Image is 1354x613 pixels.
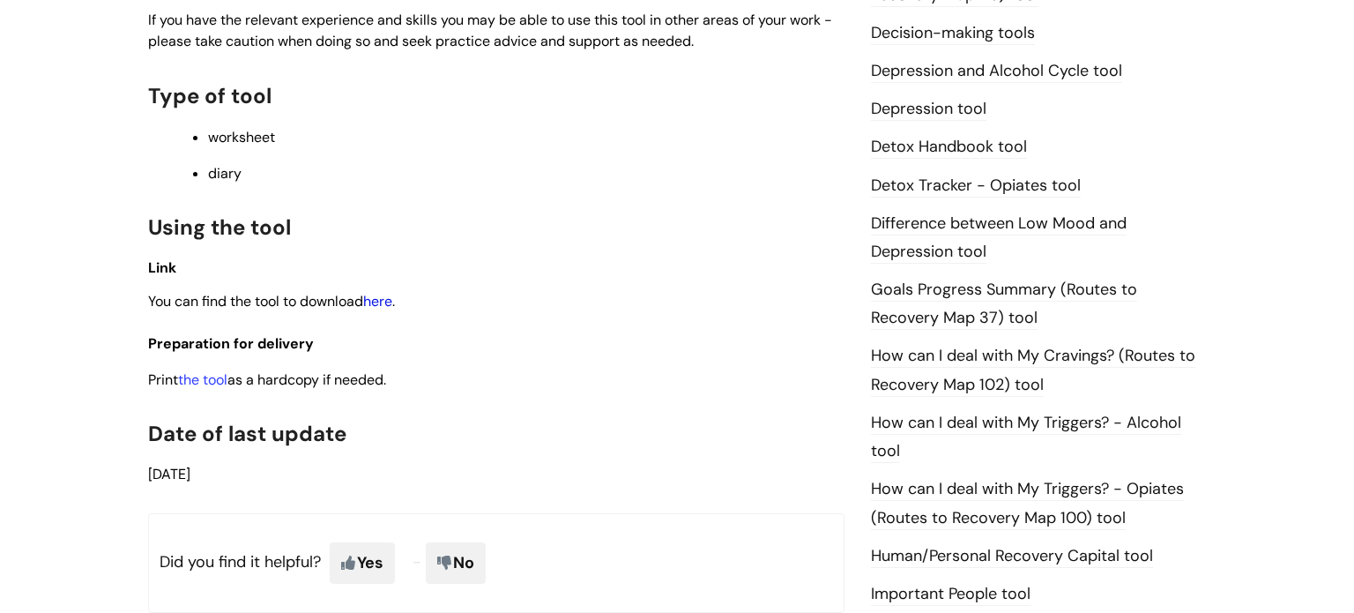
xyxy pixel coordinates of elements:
[148,292,395,310] span: You can find the tool to download .
[330,542,395,583] span: Yes
[871,279,1137,330] a: Goals Progress Summary (Routes to Recovery Map 37) tool
[148,258,176,277] span: Link
[426,542,486,583] span: No
[148,213,291,241] span: Using the tool
[871,60,1122,83] a: Depression and Alcohol Cycle tool
[208,128,275,146] span: worksheet
[871,545,1153,568] a: Human/Personal Recovery Capital tool
[178,370,227,389] a: the tool
[871,583,1030,606] a: Important People tool
[871,22,1035,45] a: Decision-making tools
[208,164,242,183] span: diary
[871,412,1181,463] a: How can I deal with My Triggers? - Alcohol tool
[871,98,986,121] a: Depression tool
[871,136,1027,159] a: Detox Handbook tool
[148,334,314,353] span: Preparation for delivery
[148,465,190,483] span: [DATE]
[871,213,1127,264] a: Difference between Low Mood and Depression tool
[148,370,386,389] span: Print as a hardcopy if needed.
[871,345,1195,396] a: How can I deal with My Cravings? (Routes to Recovery Map 102) tool
[363,292,392,310] a: here
[148,82,272,109] span: Type of tool
[871,175,1081,198] a: Detox Tracker - Opiates tool
[871,478,1184,529] a: How can I deal with My Triggers? - Opiates (Routes to Recovery Map 100) tool
[148,11,832,51] span: If you have the relevant experience and skills you may be able to use this tool in other areas of...
[148,513,844,612] p: Did you find it helpful?
[148,420,346,447] span: Date of last update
